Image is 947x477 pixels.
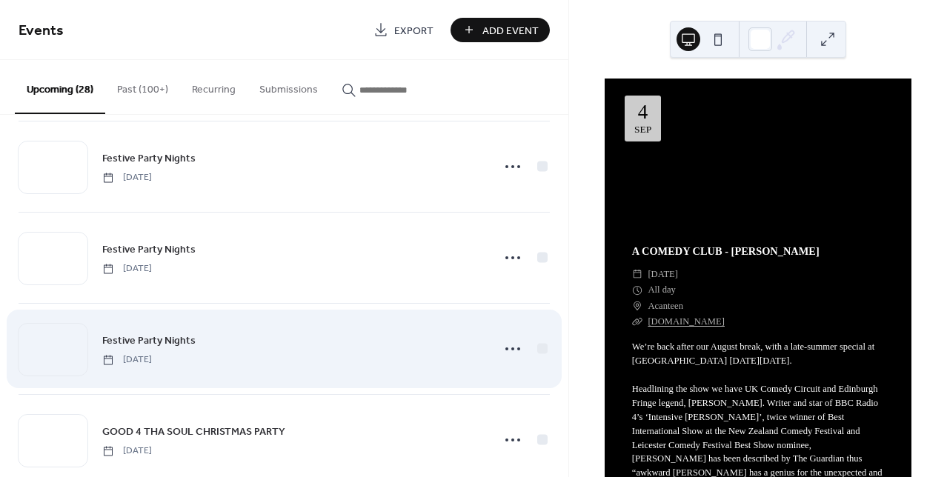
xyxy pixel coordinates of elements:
[19,16,64,45] span: Events
[102,332,196,349] a: Festive Party Nights
[634,124,651,135] div: Sep
[648,267,678,282] span: [DATE]
[632,245,820,257] a: A COMEDY CLUB - [PERSON_NAME]
[632,298,642,314] div: ​
[102,333,196,349] span: Festive Party Nights
[638,102,648,122] div: 4
[632,314,642,330] div: ​
[102,353,152,367] span: [DATE]
[648,316,725,327] a: [DOMAIN_NAME]
[632,267,642,282] div: ​
[247,60,330,113] button: Submissions
[102,171,152,184] span: [DATE]
[102,262,152,276] span: [DATE]
[648,298,683,314] span: Acanteen
[648,282,675,298] span: All day
[632,282,642,298] div: ​
[105,60,180,113] button: Past (100+)
[102,242,196,258] span: Festive Party Nights
[394,23,433,39] span: Export
[362,18,445,42] a: Export
[482,23,539,39] span: Add Event
[180,60,247,113] button: Recurring
[102,424,285,440] span: GOOD 4 THA SOUL CHRISTMAS PARTY
[102,151,196,167] span: Festive Party Nights
[102,150,196,167] a: Festive Party Nights
[102,444,152,458] span: [DATE]
[102,241,196,258] a: Festive Party Nights
[451,18,550,42] button: Add Event
[15,60,105,114] button: Upcoming (28)
[102,423,285,440] a: GOOD 4 THA SOUL CHRISTMAS PARTY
